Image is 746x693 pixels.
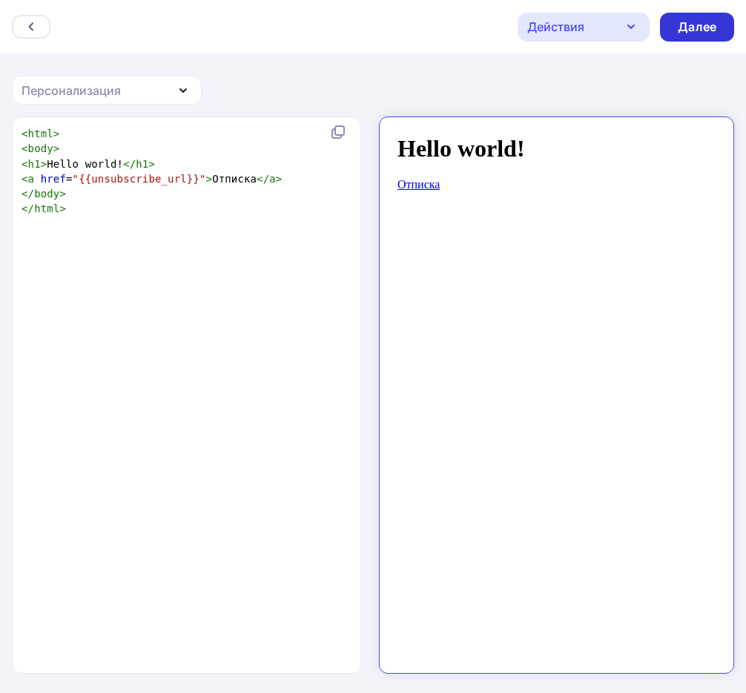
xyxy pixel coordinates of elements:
span: < [22,158,28,170]
span: > [148,158,155,170]
span: body [28,142,53,154]
span: > [59,203,66,214]
div: Действия [527,18,584,36]
div: Далее [678,19,716,36]
span: > [53,128,60,139]
span: </ [22,188,34,200]
span: href [41,173,66,185]
span: < [22,142,28,154]
span: </ [22,203,34,214]
span: "{{unsubscribe_url}}" [73,173,206,185]
h1: Hello world! [6,6,324,33]
span: > [41,158,47,170]
span: > [206,173,213,185]
span: h1 [136,158,148,170]
a: Отписка [6,49,48,62]
span: > [276,173,283,185]
button: Действия [518,13,650,42]
span: html [34,203,59,214]
span: Hello world! [22,158,155,170]
span: </ [257,173,269,185]
span: < [22,128,28,139]
span: html [28,128,53,139]
div: Персонализация [22,82,121,99]
span: h1 [28,158,41,170]
span: </ [123,158,136,170]
span: body [34,188,59,200]
span: = Отписка [22,173,283,185]
button: Персонализация [12,76,202,105]
span: > [53,142,60,154]
span: a [28,173,35,185]
span: > [59,188,66,200]
span: < [22,173,28,185]
span: a [269,173,276,185]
